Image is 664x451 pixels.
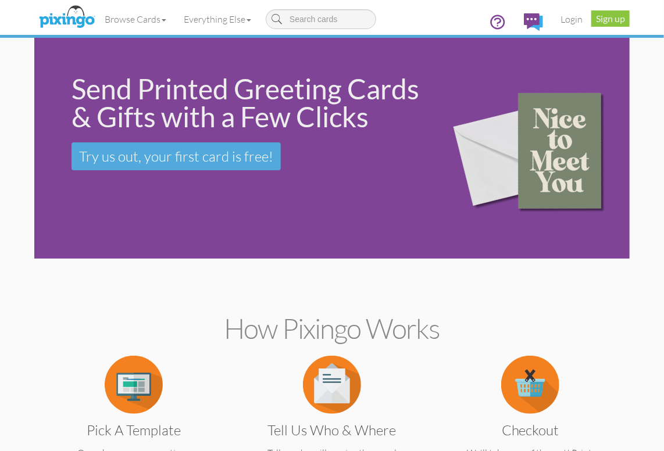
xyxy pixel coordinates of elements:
[552,5,591,34] a: Login
[259,423,405,438] h3: Tell us Who & Where
[96,5,175,34] a: Browse Cards
[175,5,260,34] a: Everything Else
[591,10,630,27] a: Sign up
[524,13,543,31] img: comments.svg
[501,356,559,414] img: item.alt
[79,148,273,165] span: Try us out, your first card is free!
[105,356,163,414] img: item.alt
[72,75,422,131] div: Send Printed Greeting Cards & Gifts with a Few Clicks
[266,9,376,29] input: Search cards
[438,64,626,233] img: 15b0954d-2d2f-43ee-8fdb-3167eb028af9.png
[458,423,603,438] h3: Checkout
[55,313,609,344] h2: How Pixingo works
[61,423,206,438] h3: Pick a Template
[72,142,281,170] a: Try us out, your first card is free!
[36,3,98,32] img: pixingo logo
[303,356,361,414] img: item.alt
